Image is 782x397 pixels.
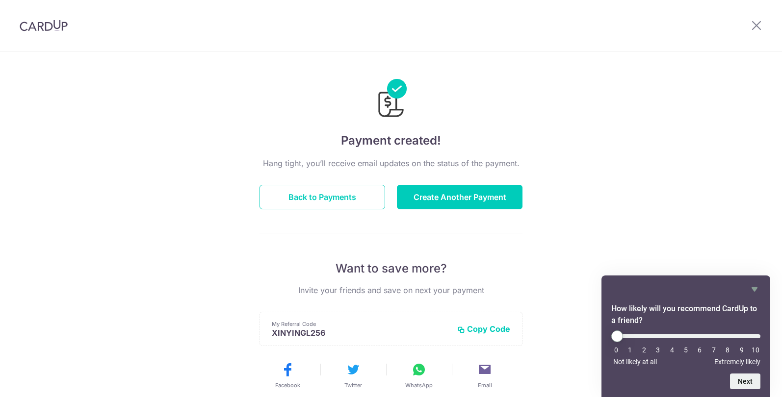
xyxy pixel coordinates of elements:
[611,283,760,389] div: How likely will you recommend CardUp to a friend? Select an option from 0 to 10, with 0 being Not...
[397,185,522,209] button: Create Another Payment
[749,283,760,295] button: Hide survey
[375,79,407,120] img: Payments
[260,284,522,296] p: Invite your friends and save on next your payment
[260,157,522,169] p: Hang tight, you’ll receive email updates on the status of the payment.
[611,346,621,354] li: 0
[639,346,649,354] li: 2
[667,346,677,354] li: 4
[478,381,492,389] span: Email
[405,381,433,389] span: WhatsApp
[730,373,760,389] button: Next question
[272,320,449,328] p: My Referral Code
[625,346,635,354] li: 1
[20,20,68,31] img: CardUp
[259,362,316,389] button: Facebook
[681,346,691,354] li: 5
[737,346,747,354] li: 9
[324,362,382,389] button: Twitter
[714,358,760,366] span: Extremely likely
[751,346,760,354] li: 10
[695,346,704,354] li: 6
[611,303,760,326] h2: How likely will you recommend CardUp to a friend? Select an option from 0 to 10, with 0 being Not...
[723,346,732,354] li: 8
[275,381,300,389] span: Facebook
[260,261,522,276] p: Want to save more?
[260,185,385,209] button: Back to Payments
[611,330,760,366] div: How likely will you recommend CardUp to a friend? Select an option from 0 to 10, with 0 being Not...
[390,362,448,389] button: WhatsApp
[344,381,362,389] span: Twitter
[457,324,510,334] button: Copy Code
[272,328,449,338] p: XINYINGL256
[653,346,663,354] li: 3
[709,346,719,354] li: 7
[613,358,657,366] span: Not likely at all
[456,362,514,389] button: Email
[260,132,522,149] h4: Payment created!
